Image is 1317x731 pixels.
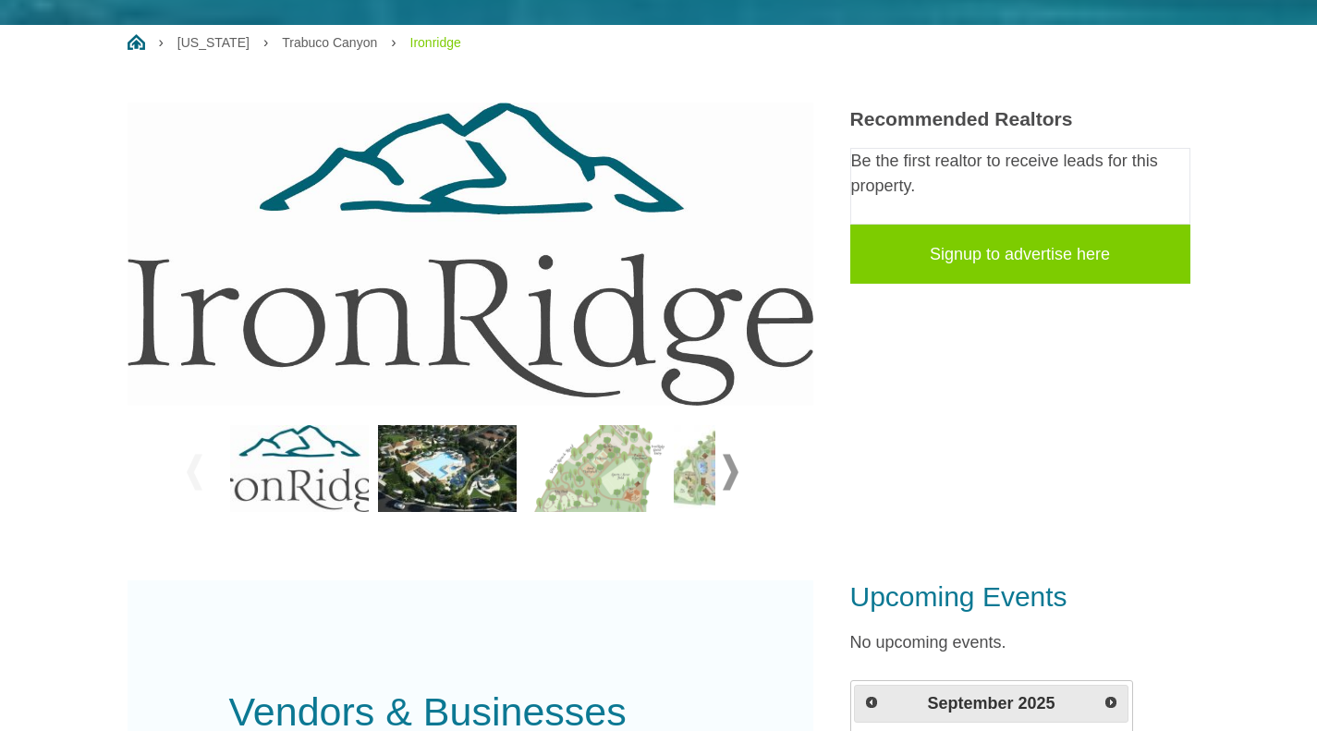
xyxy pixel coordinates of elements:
[1018,694,1055,713] span: 2025
[927,694,1013,713] span: September
[850,580,1190,614] h3: Upcoming Events
[851,149,1189,199] p: Be the first realtor to receive leads for this property.
[864,695,879,710] span: Prev
[282,35,377,50] a: Trabuco Canyon
[177,35,250,50] a: [US_STATE]
[850,630,1190,655] p: No upcoming events.
[850,225,1190,284] a: Signup to advertise here
[857,688,886,717] a: Prev
[850,107,1190,130] h3: Recommended Realtors
[1096,688,1126,717] a: Next
[410,35,461,50] a: Ironridge
[1104,695,1118,710] span: Next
